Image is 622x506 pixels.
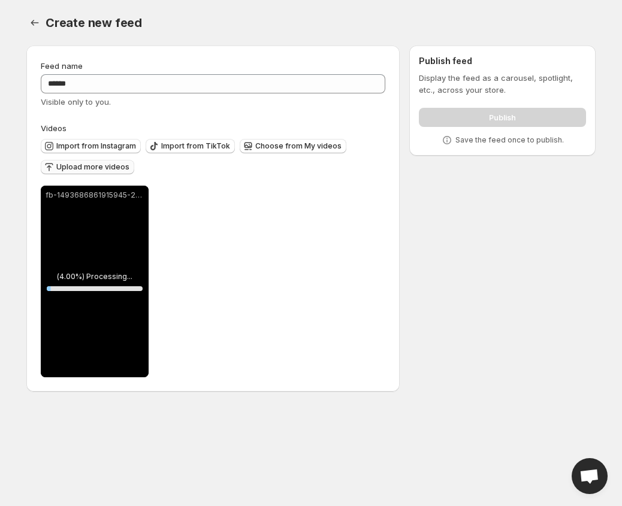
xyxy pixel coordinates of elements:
p: Display the feed as a carousel, spotlight, etc., across your store. [419,72,586,96]
h2: Publish feed [419,55,586,67]
button: Import from Instagram [41,139,141,153]
span: Visible only to you. [41,97,111,107]
button: Settings [26,14,43,31]
p: Save the feed once to publish. [455,135,564,145]
span: Videos [41,123,67,133]
div: Open chat [572,458,608,494]
button: Upload more videos [41,160,134,174]
p: fb-1493686861915945-2febe9d46f-1-video [46,190,144,200]
span: Import from Instagram [56,141,136,151]
span: Choose from My videos [255,141,342,151]
button: Import from TikTok [146,139,235,153]
button: Choose from My videos [240,139,346,153]
div: fb-1493686861915945-2febe9d46f-1-video(4.00%) Processing...4% [41,186,149,377]
span: Import from TikTok [161,141,230,151]
span: Feed name [41,61,83,71]
span: Upload more videos [56,162,129,172]
span: Create new feed [46,16,142,30]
